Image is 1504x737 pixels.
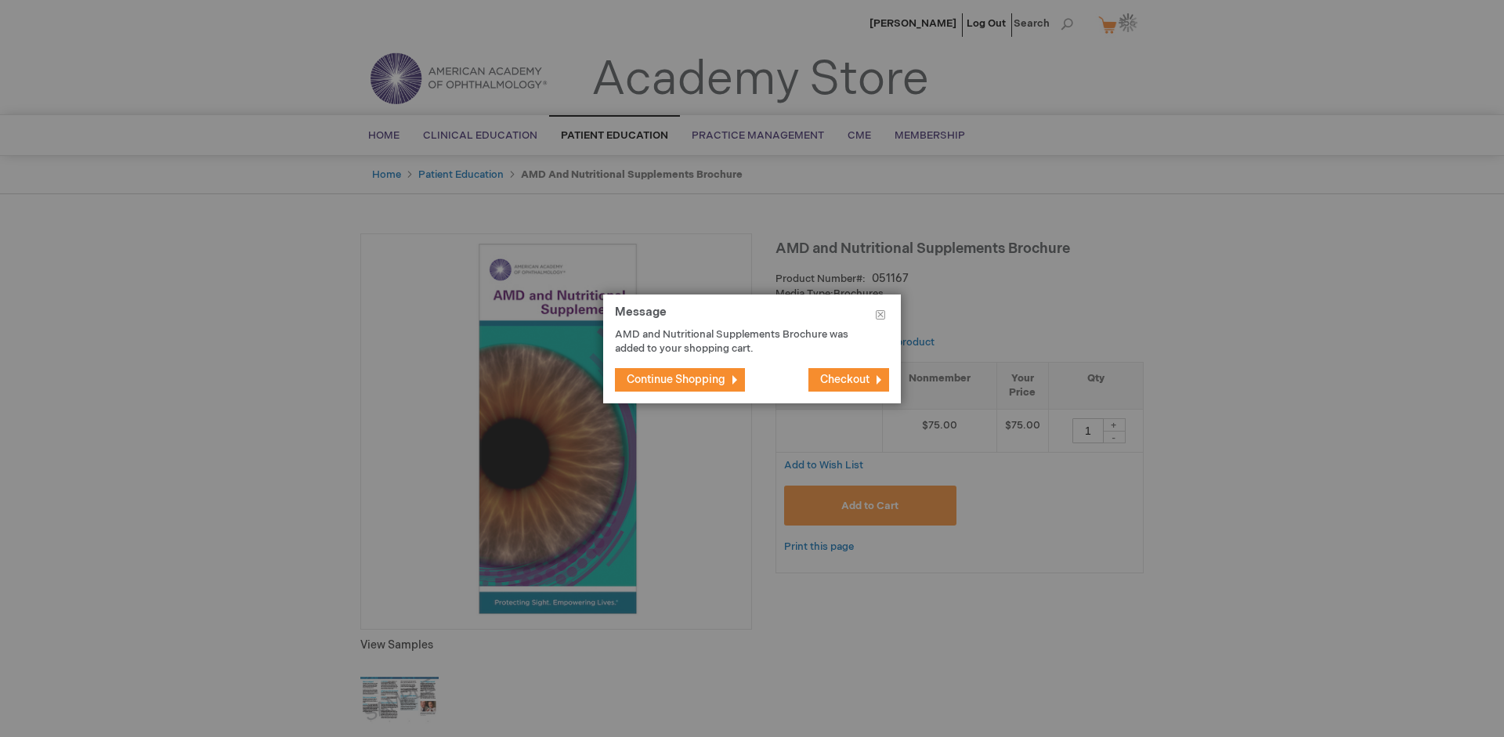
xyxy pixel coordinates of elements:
[627,373,725,386] span: Continue Shopping
[808,368,889,392] button: Checkout
[820,373,869,386] span: Checkout
[615,327,866,356] p: AMD and Nutritional Supplements Brochure was added to your shopping cart.
[615,306,889,327] h1: Message
[615,368,745,392] button: Continue Shopping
